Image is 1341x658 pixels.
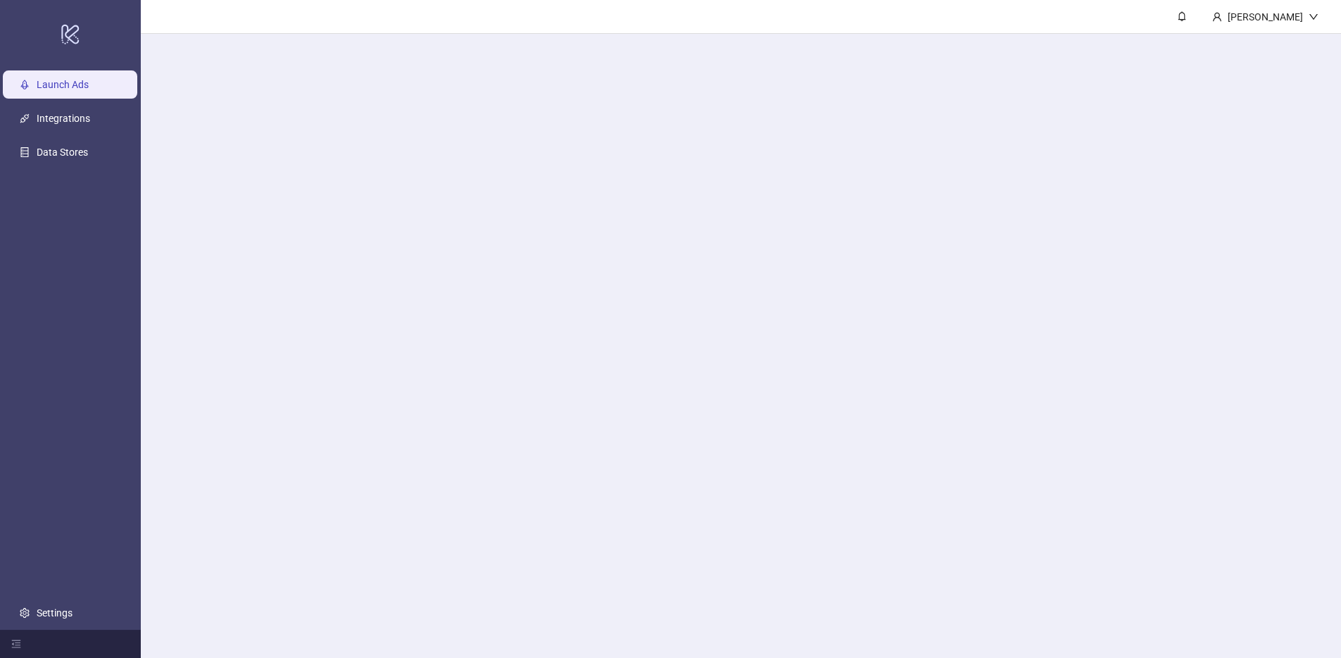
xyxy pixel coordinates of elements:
[37,79,89,90] a: Launch Ads
[1177,11,1187,21] span: bell
[37,147,88,158] a: Data Stores
[37,607,73,619] a: Settings
[1222,9,1309,25] div: [PERSON_NAME]
[1212,12,1222,22] span: user
[11,639,21,649] span: menu-fold
[1309,12,1318,22] span: down
[37,113,90,124] a: Integrations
